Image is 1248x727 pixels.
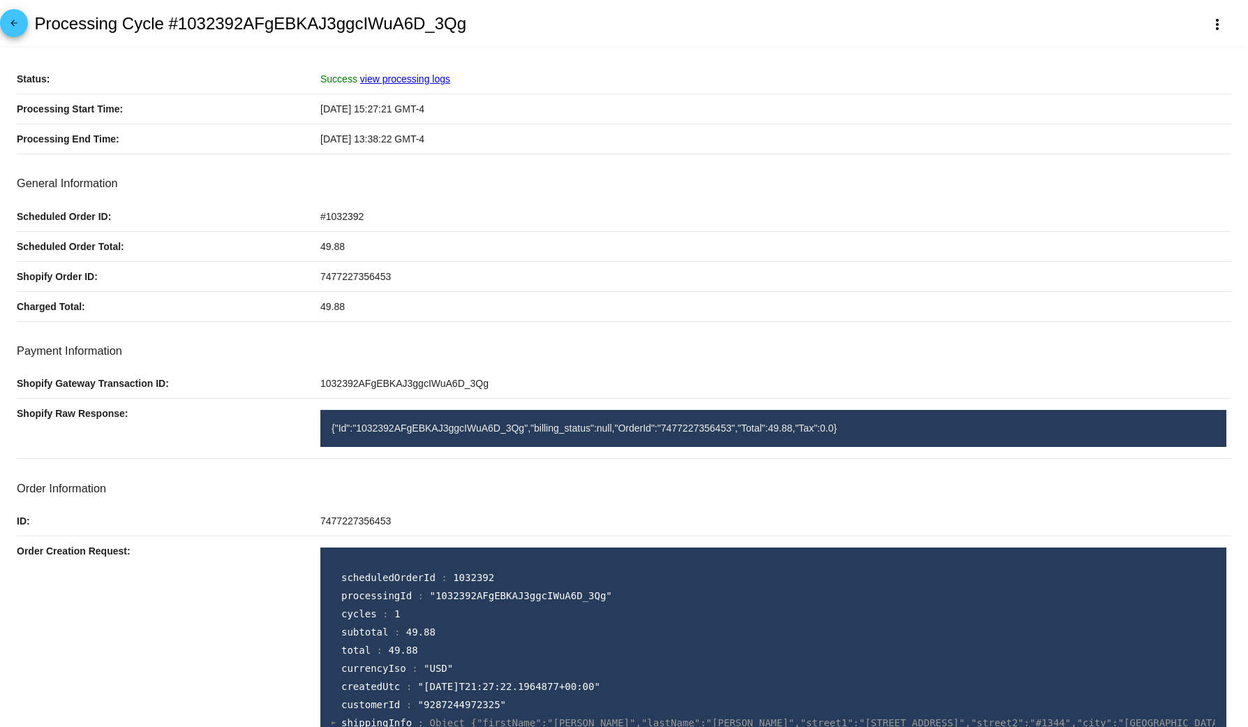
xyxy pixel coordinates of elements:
[17,94,320,124] p: Processing Start Time:
[17,202,320,231] p: Scheduled Order ID:
[320,133,424,145] span: [DATE] 13:38:22 GMT-4
[418,590,424,601] span: :
[341,699,400,710] span: customerId
[320,211,364,222] span: #1032392
[341,626,388,638] span: subtotal
[377,645,382,656] span: :
[418,699,506,710] span: "9287244972325"
[320,73,357,85] span: Success
[17,482,1231,495] h3: Order Information
[412,663,417,674] span: :
[332,421,1215,436] p: {"Id":"1032392AFgEBKAJ3ggcIWuA6D_3Qg","billing_status":null,"OrderId":"7477227356453","Total":49....
[341,663,406,674] span: currencyIso
[17,232,320,261] p: Scheduled Order Total:
[341,608,377,619] span: cycles
[17,124,320,154] p: Processing End Time:
[418,681,600,692] span: "[DATE]T21:27:22.1964877+00:00"
[341,590,412,601] span: processingId
[17,177,1231,190] h3: General Information
[341,681,400,692] span: createdUtc
[17,344,1231,358] h3: Payment Information
[17,506,320,536] p: ID:
[34,14,466,34] h2: Processing Cycle #1032392AFgEBKAJ3ggcIWuA6D_3Qg
[453,572,494,583] span: 1032392
[388,645,417,656] span: 49.88
[320,301,345,312] span: 49.88
[320,241,345,252] span: 49.88
[394,608,400,619] span: 1
[441,572,447,583] span: :
[406,626,436,638] span: 49.88
[406,681,412,692] span: :
[320,271,391,282] span: 7477227356453
[17,369,320,398] p: Shopify Gateway Transaction ID:
[341,645,371,656] span: total
[429,590,611,601] span: "1032392AFgEBKAJ3ggcIWuA6D_3Qg"
[394,626,400,638] span: :
[1209,16,1226,33] mat-icon: more_vert
[320,515,391,527] span: 7477227356453
[17,536,320,566] p: Order Creation Request:
[382,608,388,619] span: :
[424,663,453,674] span: "USD"
[360,73,450,85] a: view processing logs
[17,292,320,321] p: Charged Total:
[406,699,412,710] span: :
[341,572,436,583] span: scheduledOrderId
[6,18,22,35] mat-icon: arrow_back
[320,378,489,389] span: 1032392AFgEBKAJ3ggcIWuA6D_3Qg
[320,103,424,115] span: [DATE] 15:27:21 GMT-4
[17,262,320,291] p: Shopify Order ID:
[17,399,320,428] p: Shopify Raw Response:
[17,64,320,94] p: Status:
